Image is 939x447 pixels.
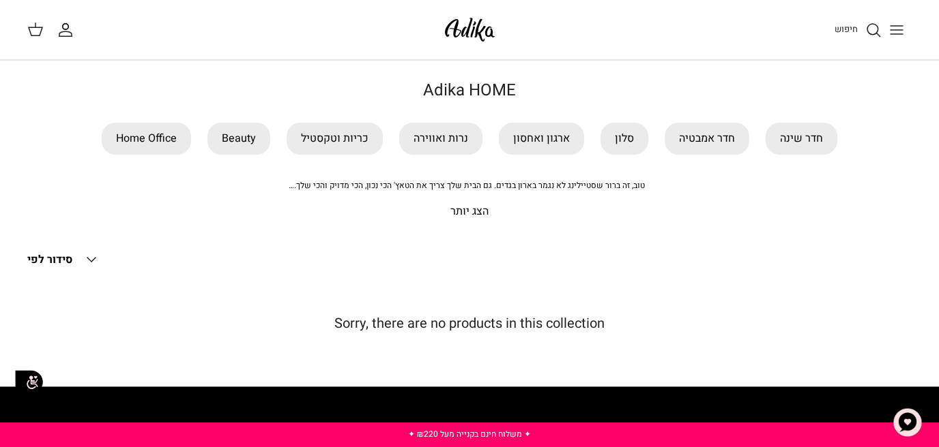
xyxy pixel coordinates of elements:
[27,315,912,332] h5: Sorry, there are no products in this collection
[102,123,191,155] a: Home Office
[766,123,837,155] a: חדר שינה
[27,203,912,221] p: הצג יותר
[882,15,912,45] button: Toggle menu
[441,14,499,46] img: Adika IL
[27,81,912,101] h1: Adika HOME
[499,123,584,155] a: ארגון ואחסון
[665,123,749,155] a: חדר אמבטיה
[289,179,645,191] span: טוב, זה ברור שסטיילינג לא נגמר בארון בגדים. גם הבית שלך צריך את הטאץ' הכי נכון, הכי מדויק והכי שלך.
[207,123,270,155] a: Beauty
[57,22,79,38] a: החשבון שלי
[27,245,100,275] button: סידור לפי
[408,428,531,440] a: ✦ משלוח חינם בקנייה מעל ₪220 ✦
[287,123,383,155] a: כריות וטקסטיל
[835,22,882,38] a: חיפוש
[887,402,928,443] button: צ'אט
[399,123,482,155] a: נרות ואווירה
[835,22,858,35] span: חיפוש
[10,363,48,401] img: accessibility_icon02.svg
[601,123,648,155] a: סלון
[27,251,72,268] span: סידור לפי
